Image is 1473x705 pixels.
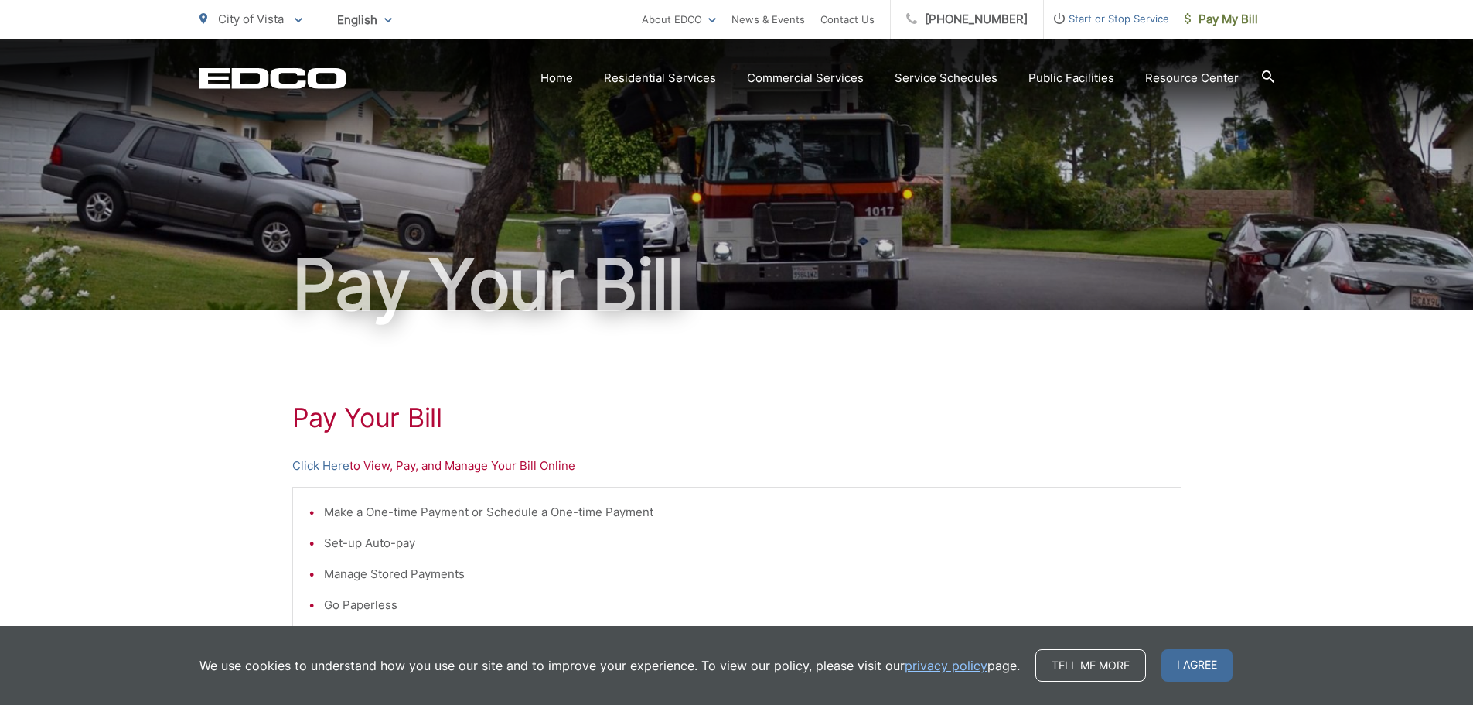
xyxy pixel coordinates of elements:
[1145,69,1239,87] a: Resource Center
[218,12,284,26] span: City of Vista
[820,10,875,29] a: Contact Us
[199,67,346,89] a: EDCD logo. Return to the homepage.
[1028,69,1114,87] a: Public Facilities
[905,656,987,675] a: privacy policy
[292,457,349,475] a: Click Here
[540,69,573,87] a: Home
[1185,10,1258,29] span: Pay My Bill
[747,69,864,87] a: Commercial Services
[324,565,1165,584] li: Manage Stored Payments
[292,402,1181,433] h1: Pay Your Bill
[324,596,1165,614] li: Go Paperless
[1035,649,1146,682] a: Tell me more
[324,534,1165,553] li: Set-up Auto-pay
[642,10,716,29] a: About EDCO
[1161,649,1233,682] span: I agree
[199,246,1274,323] h1: Pay Your Bill
[895,69,997,87] a: Service Schedules
[199,656,1020,675] p: We use cookies to understand how you use our site and to improve your experience. To view our pol...
[604,69,716,87] a: Residential Services
[326,6,404,33] span: English
[731,10,805,29] a: News & Events
[292,457,1181,475] p: to View, Pay, and Manage Your Bill Online
[324,503,1165,522] li: Make a One-time Payment or Schedule a One-time Payment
